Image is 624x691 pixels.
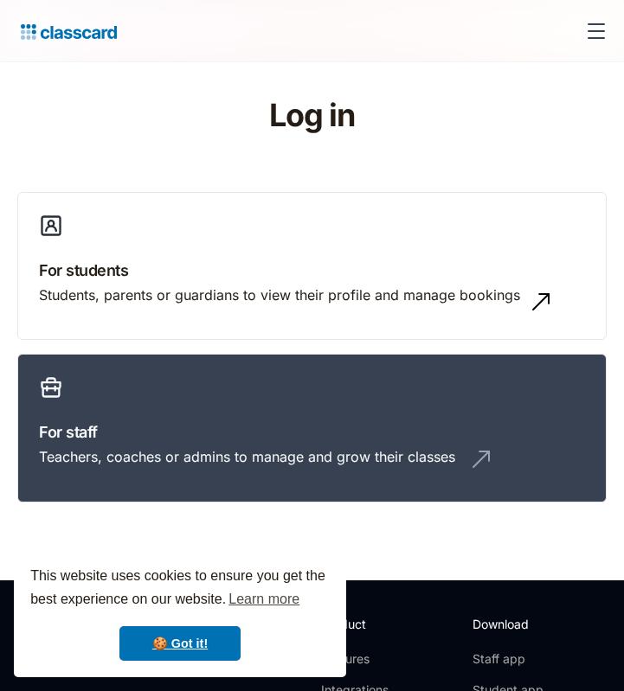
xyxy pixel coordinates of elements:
div: Teachers, coaches or admins to manage and grow their classes [39,447,455,466]
h2: Download [473,615,544,633]
a: Staff app [473,650,544,668]
h3: For students [39,259,585,282]
a: For staffTeachers, coaches or admins to manage and grow their classes [17,354,607,502]
a: Features [321,650,414,668]
div: menu [576,10,610,52]
div: Students, parents or guardians to view their profile and manage bookings [39,285,520,304]
h3: For staff [39,420,585,444]
h2: Product [321,615,414,633]
div: cookieconsent [14,549,346,677]
a: dismiss cookie message [119,626,241,661]
span: This website uses cookies to ensure you get the best experience on our website. [30,566,330,612]
a: learn more about cookies [226,586,302,612]
h1: Log in [17,97,607,133]
a: For studentsStudents, parents or guardians to view their profile and manage bookings [17,192,607,340]
a: home [14,19,117,43]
